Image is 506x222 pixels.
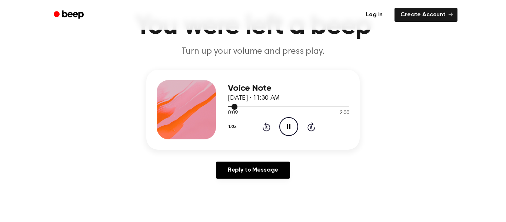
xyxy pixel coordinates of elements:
[228,83,349,93] h3: Voice Note
[228,95,280,102] span: [DATE] · 11:30 AM
[359,6,390,23] a: Log in
[111,46,395,58] p: Turn up your volume and press play.
[395,8,457,22] a: Create Account
[49,8,90,22] a: Beep
[216,162,290,179] a: Reply to Message
[340,109,349,117] span: 2:00
[228,120,239,133] button: 1.0x
[228,109,237,117] span: 0:09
